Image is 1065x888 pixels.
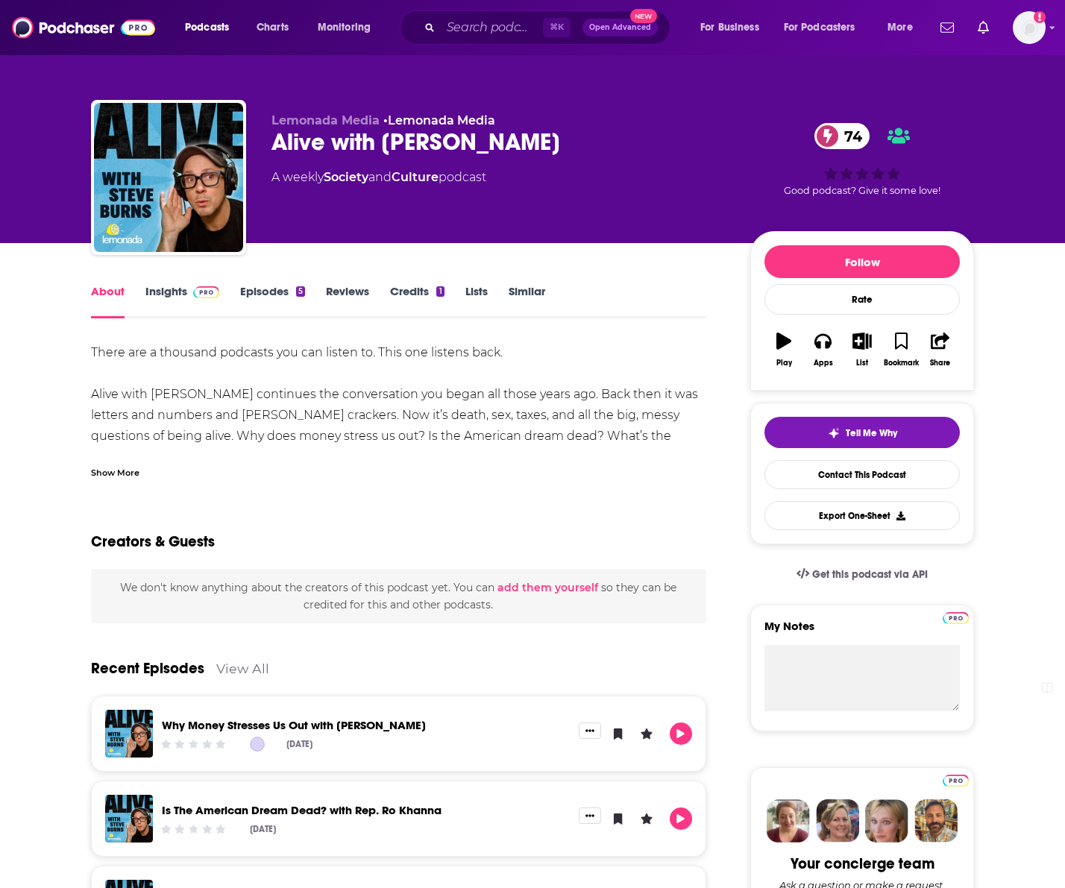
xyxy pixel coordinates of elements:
input: Search podcasts, credits, & more... [441,16,543,40]
button: open menu [690,16,778,40]
span: Open Advanced [589,24,651,31]
button: List [843,323,882,377]
span: Tell Me Why [846,427,897,439]
a: Lists [465,284,488,318]
div: [DATE] [286,739,312,749]
button: Bookmark Episode [607,807,629,830]
div: 1 [436,286,444,297]
div: 5 [296,286,305,297]
div: Rate [764,284,960,315]
img: Podchaser - Follow, Share and Rate Podcasts [12,13,155,42]
div: There are a thousand podcasts you can listen to. This one listens back. Alive with [PERSON_NAME] ... [91,342,706,655]
div: Bookmark [884,359,919,368]
a: Society [324,170,368,184]
div: List [856,359,868,368]
div: Community Rating: 0 out of 5 [160,738,227,749]
button: Open AdvancedNew [582,19,658,37]
button: Show More Button [579,722,601,739]
a: Episodes5 [240,284,305,318]
span: • [383,113,495,127]
button: Follow [764,245,960,278]
a: Is The American Dream Dead? with Rep. Ro Khanna [162,803,442,817]
div: Share [930,359,950,368]
a: Show notifications dropdown [972,15,995,40]
button: Play [764,323,803,377]
button: Export One-Sheet [764,501,960,530]
a: Recent Episodes [91,659,204,678]
div: Apps [814,359,833,368]
span: and [368,170,392,184]
span: Podcasts [185,17,229,38]
img: tell me why sparkle [828,427,840,439]
span: 74 [829,123,870,149]
span: Monitoring [318,17,371,38]
a: View All [216,661,269,676]
button: open menu [774,16,877,40]
div: Community Rating: 0 out of 5 [160,823,227,834]
span: Lemonada Media [271,113,380,127]
button: Play [670,807,692,830]
button: open menu [175,16,248,40]
span: Good podcast? Give it some love! [784,185,940,196]
span: New [630,9,657,23]
div: [DATE] [250,824,276,834]
div: Play [776,359,792,368]
img: Alive with Steve Burns [94,103,243,252]
span: For Business [700,17,759,38]
button: tell me why sparkleTell Me Why [764,417,960,448]
button: open menu [307,16,390,40]
a: Credits1 [390,284,444,318]
span: For Podcasters [784,17,855,38]
button: Share [921,323,960,377]
div: Your concierge team [791,854,934,873]
span: Charts [257,17,289,38]
a: Culture [392,170,439,184]
img: Podchaser Pro [943,775,969,787]
div: 74Good podcast? Give it some love! [750,113,974,206]
img: Jules Profile [865,799,908,843]
a: Get this podcast via API [785,556,940,593]
span: Get this podcast via API [812,568,928,581]
a: About [91,284,125,318]
button: Leave a Rating [635,807,658,830]
a: Show notifications dropdown [934,15,960,40]
a: InsightsPodchaser Pro [145,284,219,318]
img: Is The American Dream Dead? with Rep. Ro Khanna [105,795,153,843]
a: Why Money Stresses Us Out with Megan McCoy [162,718,426,732]
span: More [887,17,913,38]
img: Sydney Profile [767,799,810,843]
svg: Add a profile image [1034,11,1046,23]
div: A weekly podcast [271,169,486,186]
button: Leave a Rating [635,722,658,745]
img: Podchaser Pro [193,286,219,298]
button: Bookmark [882,323,920,377]
button: Show More Button [579,807,601,824]
h2: Creators & Guests [91,532,215,551]
button: Play [670,722,692,745]
a: Contact This Podcast [764,460,960,489]
button: open menu [877,16,932,40]
img: Podchaser Pro [943,612,969,624]
img: Why Money Stresses Us Out with Megan McCoy [105,710,153,758]
a: Charts [247,16,298,40]
a: Similar [509,284,545,318]
a: Reviews [326,284,369,318]
img: Jon Profile [914,799,958,843]
a: 74 [814,123,870,149]
label: My Notes [764,619,960,645]
img: User Profile [1013,11,1046,44]
img: Barbara Profile [816,799,859,843]
button: Apps [803,323,842,377]
a: Pro website [943,772,969,787]
a: Lemonada Media [388,113,495,127]
a: Megan McCoy [250,737,265,752]
span: We don't know anything about the creators of this podcast yet . You can so they can be credited f... [120,581,676,611]
button: add them yourself [497,582,598,593]
span: Logged in as rgertner [1013,11,1046,44]
a: Pro website [943,610,969,624]
button: Show profile menu [1013,11,1046,44]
